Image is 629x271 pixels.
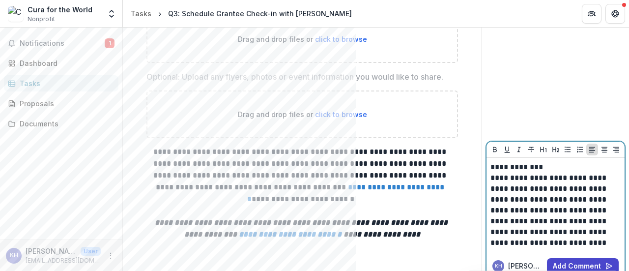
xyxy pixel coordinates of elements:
p: Optional: Upload any flyers, photos or event information you would like to share. [146,71,443,83]
a: Proposals [4,95,118,112]
button: Align Center [599,144,610,155]
span: click to browse [315,35,367,43]
img: Cura for the World [8,6,24,22]
span: 1 [105,38,114,48]
div: Tasks [131,8,151,19]
button: Heading 2 [550,144,562,155]
p: [PERSON_NAME] [508,261,543,271]
button: Partners [582,4,601,24]
button: Align Left [586,144,598,155]
p: User [81,247,101,256]
a: Tasks [4,75,118,91]
span: Notifications [20,39,105,48]
button: Align Right [610,144,622,155]
div: Proposals [20,98,111,109]
p: Drag and drop files or [238,109,367,120]
button: More [105,250,116,262]
div: Documents [20,119,111,129]
button: Bold [489,144,501,155]
button: Bullet List [562,144,573,155]
span: click to browse [315,110,367,119]
button: Get Help [605,4,625,24]
button: Notifications1 [4,35,118,51]
div: Tasks [20,78,111,89]
span: Nonprofit [28,15,55,24]
p: [PERSON_NAME] [26,246,77,256]
button: Ordered List [574,144,586,155]
p: Drag and drop files or [238,34,367,44]
button: Underline [501,144,513,155]
a: Dashboard [4,55,118,71]
div: Dashboard [20,58,111,68]
a: Documents [4,116,118,132]
button: Heading 1 [538,144,549,155]
div: Kayla Hansen [10,252,18,259]
nav: breadcrumb [127,6,356,21]
button: Italicize [513,144,525,155]
p: [EMAIL_ADDRESS][DOMAIN_NAME] [26,256,101,265]
a: Tasks [127,6,155,21]
div: Q3: Schedule Grantee Check-in with [PERSON_NAME] [168,8,352,19]
div: Kayla Hansen [495,264,502,269]
button: Strike [525,144,537,155]
button: Open entity switcher [105,4,118,24]
div: Cura for the World [28,4,92,15]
